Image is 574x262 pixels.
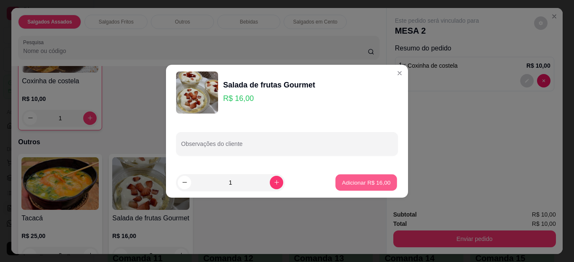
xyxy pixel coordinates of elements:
[223,93,315,104] p: R$ 16,00
[335,174,397,191] button: Adicionar R$ 16,00
[223,79,315,91] div: Salada de frutas Gourmet
[176,71,218,114] img: product-image
[181,143,393,151] input: Observações do cliente
[393,66,406,80] button: Close
[270,176,283,189] button: increase-product-quantity
[178,176,191,189] button: decrease-product-quantity
[342,178,391,186] p: Adicionar R$ 16,00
